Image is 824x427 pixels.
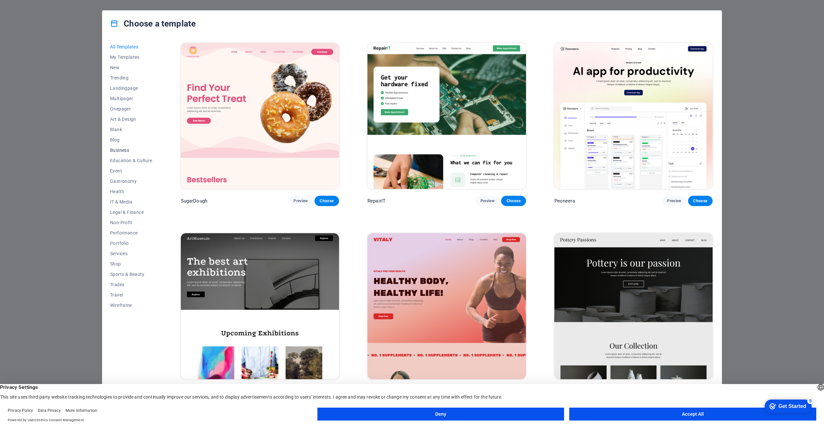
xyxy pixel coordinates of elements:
p: RepairIT [367,198,386,204]
span: Landingpage [110,86,152,91]
button: Choose [688,196,713,206]
span: Portfolio [110,241,152,246]
button: Health [110,186,152,197]
button: Choose [501,196,526,206]
button: Blog [110,135,152,145]
span: Blank [110,127,152,132]
img: Peoneera [554,43,713,189]
button: Portfolio [110,238,152,248]
span: Choose [693,198,707,203]
button: My Templates [110,52,152,62]
button: Services [110,248,152,259]
button: Preview [475,196,500,206]
span: All Templates [110,44,152,49]
img: SugarDough [181,43,339,189]
button: Business [110,145,152,155]
button: Event [110,166,152,176]
span: Preview [667,198,681,203]
span: Trades [110,282,152,287]
div: Get Started [19,7,47,13]
h4: Choose a template [110,18,196,29]
span: IT & Media [110,199,152,204]
button: Choose [314,196,339,206]
button: Wireframe [110,300,152,310]
button: All Templates [110,42,152,52]
button: Education & Culture [110,155,152,166]
span: New [110,65,152,70]
button: Preview [288,196,313,206]
button: IT & Media [110,197,152,207]
button: Multipager [110,93,152,104]
img: Pottery Passions [554,233,713,379]
img: RepairIT [367,43,526,189]
span: Business [110,148,152,153]
button: Blank [110,124,152,135]
img: Vitaly [367,233,526,379]
button: Sports & Beauty [110,269,152,279]
div: 5 [48,1,54,8]
button: Onepager [110,104,152,114]
span: Preview [294,198,308,203]
span: Services [110,251,152,256]
span: Art & Design [110,117,152,122]
button: Gastronomy [110,176,152,186]
span: Health [110,189,152,194]
button: Legal & Finance [110,207,152,217]
span: Onepager [110,106,152,111]
button: Landingpage [110,83,152,93]
span: Multipager [110,96,152,101]
span: Gastronomy [110,179,152,184]
span: My Templates [110,55,152,60]
button: Trades [110,279,152,290]
span: Education & Culture [110,158,152,163]
span: Performance [110,230,152,235]
span: Preview [480,198,495,203]
p: SugarDough [181,198,207,204]
span: Event [110,168,152,173]
span: Blog [110,137,152,142]
span: Choose [320,198,334,203]
span: Choose [506,198,520,203]
span: Travel [110,292,152,297]
button: New [110,62,152,73]
span: Sports & Beauty [110,272,152,277]
div: Get Started 5 items remaining, 0% complete [5,3,52,17]
button: Performance [110,228,152,238]
button: Shop [110,259,152,269]
button: Travel [110,290,152,300]
img: Art Museum [181,233,339,379]
span: Trending [110,75,152,80]
button: Art & Design [110,114,152,124]
span: Shop [110,261,152,266]
span: Non-Profit [110,220,152,225]
button: Trending [110,73,152,83]
span: Wireframe [110,303,152,308]
span: Legal & Finance [110,210,152,215]
button: Preview [662,196,686,206]
button: Non-Profit [110,217,152,228]
p: Peoneera [554,198,575,204]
